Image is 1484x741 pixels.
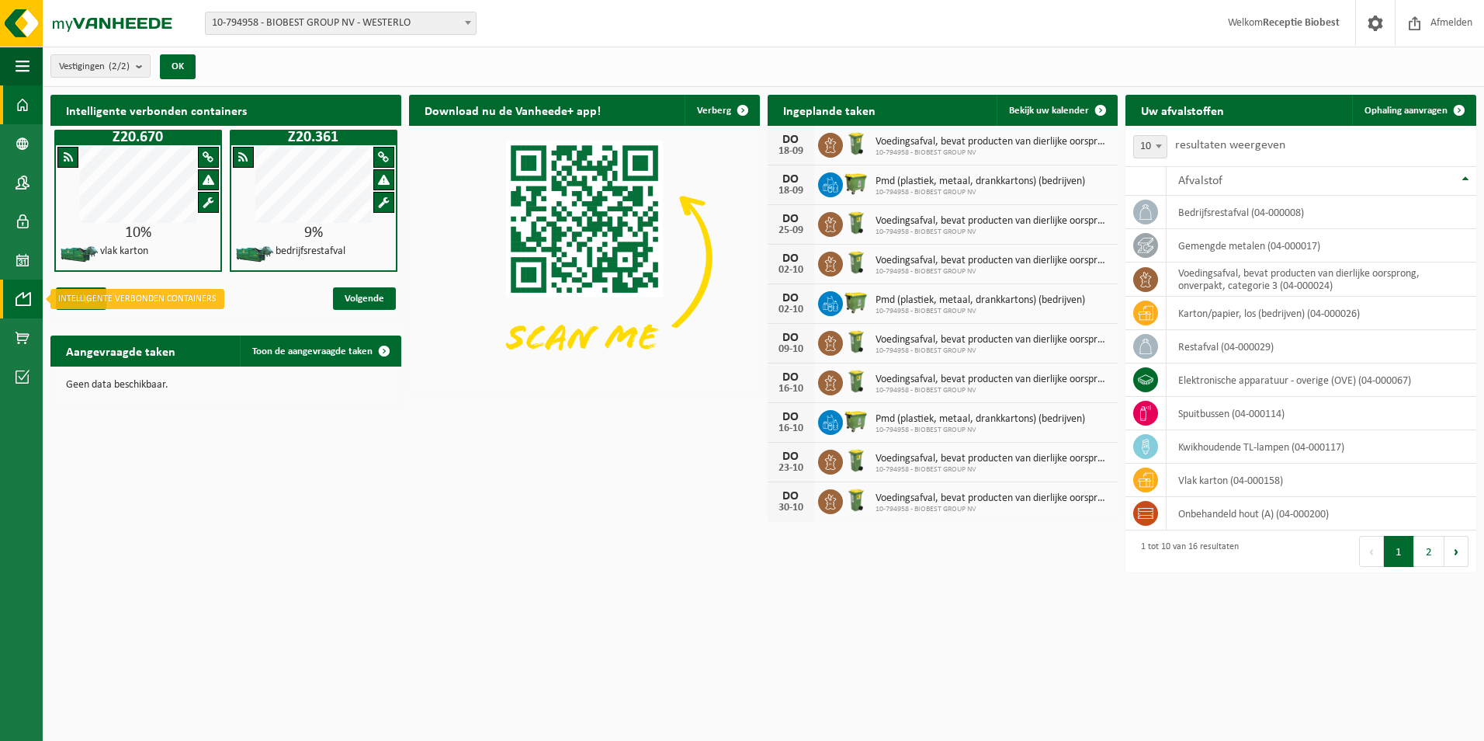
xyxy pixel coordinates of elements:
div: 9% [231,225,396,241]
div: DO [775,490,806,503]
div: 18-09 [775,146,806,157]
a: Ophaling aanvragen [1352,95,1475,126]
span: Voedingsafval, bevat producten van dierlijke oorsprong, onverpakt, categorie 3 [875,453,1111,465]
td: gemengde metalen (04-000017) [1167,229,1476,263]
img: HK-XZ-20-GN-01 [60,245,99,264]
h1: Z20.361 [234,130,394,145]
span: Voedingsafval, bevat producten van dierlijke oorsprong, onverpakt, categorie 3 [875,374,1111,386]
span: 10-794958 - BIOBEST GROUP NV [875,465,1111,475]
td: karton/papier, los (bedrijven) (04-000026) [1167,297,1476,330]
span: Verberg [697,106,731,116]
button: 2 [1414,536,1444,567]
h1: Z20.670 [58,130,218,145]
h4: vlak karton [100,246,148,257]
button: Next [1444,536,1468,567]
td: restafval (04-000029) [1167,330,1476,364]
span: 10-794958 - BIOBEST GROUP NV [875,188,1085,197]
h4: bedrijfsrestafval [276,246,345,257]
span: Ophaling aanvragen [1364,106,1448,116]
h2: Ingeplande taken [768,95,891,125]
div: 09-10 [775,344,806,355]
button: Previous [1359,536,1384,567]
td: kwikhoudende TL-lampen (04-000117) [1167,430,1476,464]
img: WB-0140-HPE-GN-50 [843,130,869,157]
span: 10-794958 - BIOBEST GROUP NV [875,307,1085,316]
span: Bekijk uw kalender [1009,106,1089,116]
td: elektronische apparatuur - overige (OVE) (04-000067) [1167,364,1476,397]
span: Toon de aangevraagde taken [252,346,373,357]
a: Bekijk uw kalender [997,95,1116,126]
span: 10-794958 - BIOBEST GROUP NV [875,267,1111,277]
span: Pmd (plastiek, metaal, drankkartons) (bedrijven) [875,176,1085,188]
span: Vorige [56,287,106,310]
span: Voedingsafval, bevat producten van dierlijke oorsprong, onverpakt, categorie 3 [875,334,1111,346]
count: (2/2) [109,61,130,71]
img: WB-0140-HPE-GN-50 [843,487,869,513]
div: 23-10 [775,463,806,474]
img: WB-1100-HPE-GN-50 [843,170,869,197]
label: resultaten weergeven [1175,139,1285,151]
span: 10 [1133,135,1167,158]
img: WB-1100-HPE-GN-50 [843,289,869,315]
span: Vestigingen [59,55,130,78]
button: Vestigingen(2/2) [50,54,151,78]
span: 10-794958 - BIOBEST GROUP NV [875,228,1111,237]
p: Geen data beschikbaar. [66,380,386,391]
div: 16-10 [775,384,806,395]
span: 10-794958 - BIOBEST GROUP NV [875,386,1111,395]
div: DO [775,252,806,265]
td: voedingsafval, bevat producten van dierlijke oorsprong, onverpakt, categorie 3 (04-000024) [1167,263,1476,297]
h2: Download nu de Vanheede+ app! [409,95,616,125]
span: Voedingsafval, bevat producten van dierlijke oorsprong, onverpakt, categorie 3 [875,255,1111,267]
img: WB-0140-HPE-GN-50 [843,210,869,236]
span: Voedingsafval, bevat producten van dierlijke oorsprong, onverpakt, categorie 3 [875,215,1111,228]
span: 10-794958 - BIOBEST GROUP NV - WESTERLO [205,12,477,35]
div: 18-09 [775,186,806,197]
span: Volgende [333,287,396,310]
td: onbehandeld hout (A) (04-000200) [1167,497,1476,531]
img: WB-0140-HPE-GN-50 [843,368,869,395]
span: Voedingsafval, bevat producten van dierlijke oorsprong, onverpakt, categorie 3 [875,492,1111,505]
h2: Uw afvalstoffen [1125,95,1240,125]
span: Pmd (plastiek, metaal, drankkartons) (bedrijven) [875,294,1085,307]
td: bedrijfsrestafval (04-000008) [1167,196,1476,229]
strong: Receptie Biobest [1263,17,1340,29]
td: spuitbussen (04-000114) [1167,397,1476,430]
div: DO [775,332,806,344]
div: 02-10 [775,265,806,276]
div: 16-10 [775,423,806,434]
img: WB-0140-HPE-GN-50 [843,447,869,474]
div: DO [775,213,806,225]
div: DO [775,292,806,304]
button: 1 [1384,536,1414,567]
img: WB-1100-HPE-GN-50 [843,408,869,434]
span: 10-794958 - BIOBEST GROUP NV [875,426,1085,435]
td: vlak karton (04-000158) [1167,464,1476,497]
img: HK-XZ-20-GN-01 [235,245,274,264]
span: 10-794958 - BIOBEST GROUP NV [875,346,1111,356]
div: DO [775,134,806,146]
button: Verberg [685,95,758,126]
div: 1 tot 10 van 16 resultaten [1133,534,1239,569]
span: Voedingsafval, bevat producten van dierlijke oorsprong, onverpakt, categorie 3 [875,136,1111,148]
span: 10-794958 - BIOBEST GROUP NV [875,148,1111,158]
span: 10-794958 - BIOBEST GROUP NV [875,505,1111,514]
span: 10-794958 - BIOBEST GROUP NV - WESTERLO [206,12,476,34]
span: Afvalstof [1178,175,1222,187]
div: DO [775,451,806,463]
span: Pmd (plastiek, metaal, drankkartons) (bedrijven) [875,413,1085,426]
img: WB-0140-HPE-GN-50 [843,329,869,355]
div: 02-10 [775,304,806,315]
h2: Intelligente verbonden containers [50,95,401,125]
img: Download de VHEPlus App [409,126,760,389]
div: DO [775,173,806,186]
button: OK [160,54,196,79]
img: WB-0140-HPE-GN-50 [843,249,869,276]
div: 30-10 [775,503,806,513]
div: DO [775,371,806,384]
div: 10% [56,225,220,241]
div: DO [775,411,806,423]
div: 25-09 [775,225,806,236]
h2: Aangevraagde taken [50,336,191,366]
a: Toon de aangevraagde taken [240,336,400,367]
